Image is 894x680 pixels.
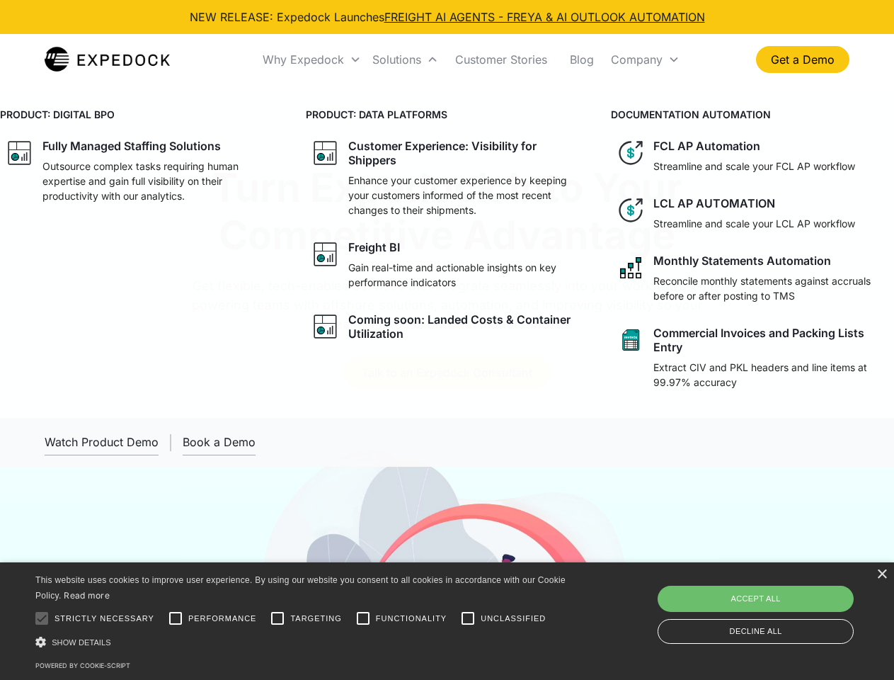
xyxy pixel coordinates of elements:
[756,46,849,73] a: Get a Demo
[263,52,344,67] div: Why Expedock
[617,254,645,282] img: network like icon
[6,139,34,167] img: graph icon
[384,10,705,24] a: FREIGHT AI AGENTS - FREYA & AI OUTLOOK AUTOMATION
[444,35,558,84] a: Customer Stories
[35,662,130,669] a: Powered by cookie-script
[348,240,400,254] div: Freight BI
[35,635,571,650] div: Show details
[611,248,894,309] a: network like iconMonthly Statements AutomationReconcile monthly statements against accruals befor...
[45,435,159,449] div: Watch Product Demo
[653,273,888,303] p: Reconcile monthly statements against accruals before or after posting to TMS
[348,260,583,290] p: Gain real-time and actionable insights on key performance indicators
[183,429,256,455] a: Book a Demo
[376,613,447,625] span: Functionality
[290,613,341,625] span: Targeting
[605,35,685,84] div: Company
[481,613,546,625] span: Unclassified
[653,254,831,268] div: Monthly Statements Automation
[306,234,589,295] a: graph iconFreight BIGain real-time and actionable insights on key performance indicators
[45,45,170,74] a: home
[311,139,340,167] img: graph icon
[653,216,855,231] p: Streamline and scale your LCL AP workflow
[311,312,340,341] img: graph icon
[611,133,894,179] a: dollar iconFCL AP AutomationStreamline and scale your FCL AP workflow
[367,35,444,84] div: Solutions
[611,107,894,122] h4: DOCUMENTATION AUTOMATION
[611,52,663,67] div: Company
[611,191,894,237] a: dollar iconLCL AP AUTOMATIONStreamline and scale your LCL AP workflow
[653,360,888,390] p: Extract CIV and PKL headers and line items at 99.97% accuracy
[653,159,855,174] p: Streamline and scale your FCL AP workflow
[617,139,645,167] img: dollar icon
[190,8,705,25] div: NEW RELEASE: Expedock Launches
[188,613,257,625] span: Performance
[45,429,159,455] a: open lightbox
[52,638,111,647] span: Show details
[558,35,605,84] a: Blog
[257,35,367,84] div: Why Expedock
[45,45,170,74] img: Expedock Logo
[42,159,277,203] p: Outsource complex tasks requiring human expertise and gain full visibility on their productivity ...
[306,133,589,223] a: graph iconCustomer Experience: Visibility for ShippersEnhance your customer experience by keeping...
[348,173,583,217] p: Enhance your customer experience by keeping your customers informed of the most recent changes to...
[617,196,645,225] img: dollar icon
[653,326,888,354] div: Commercial Invoices and Packing Lists Entry
[42,139,221,153] div: Fully Managed Staffing Solutions
[311,240,340,268] img: graph icon
[306,107,589,122] h4: PRODUCT: DATA PLATFORMS
[348,139,583,167] div: Customer Experience: Visibility for Shippers
[653,196,775,210] div: LCL AP AUTOMATION
[35,575,566,601] span: This website uses cookies to improve user experience. By using our website you consent to all coo...
[372,52,421,67] div: Solutions
[348,312,583,341] div: Coming soon: Landed Costs & Container Utilization
[55,613,154,625] span: Strictly necessary
[658,527,894,680] iframe: Chat Widget
[611,320,894,395] a: sheet iconCommercial Invoices and Packing Lists EntryExtract CIV and PKL headers and line items a...
[64,590,110,601] a: Read more
[653,139,760,153] div: FCL AP Automation
[617,326,645,354] img: sheet icon
[306,307,589,346] a: graph iconComing soon: Landed Costs & Container Utilization
[183,435,256,449] div: Book a Demo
